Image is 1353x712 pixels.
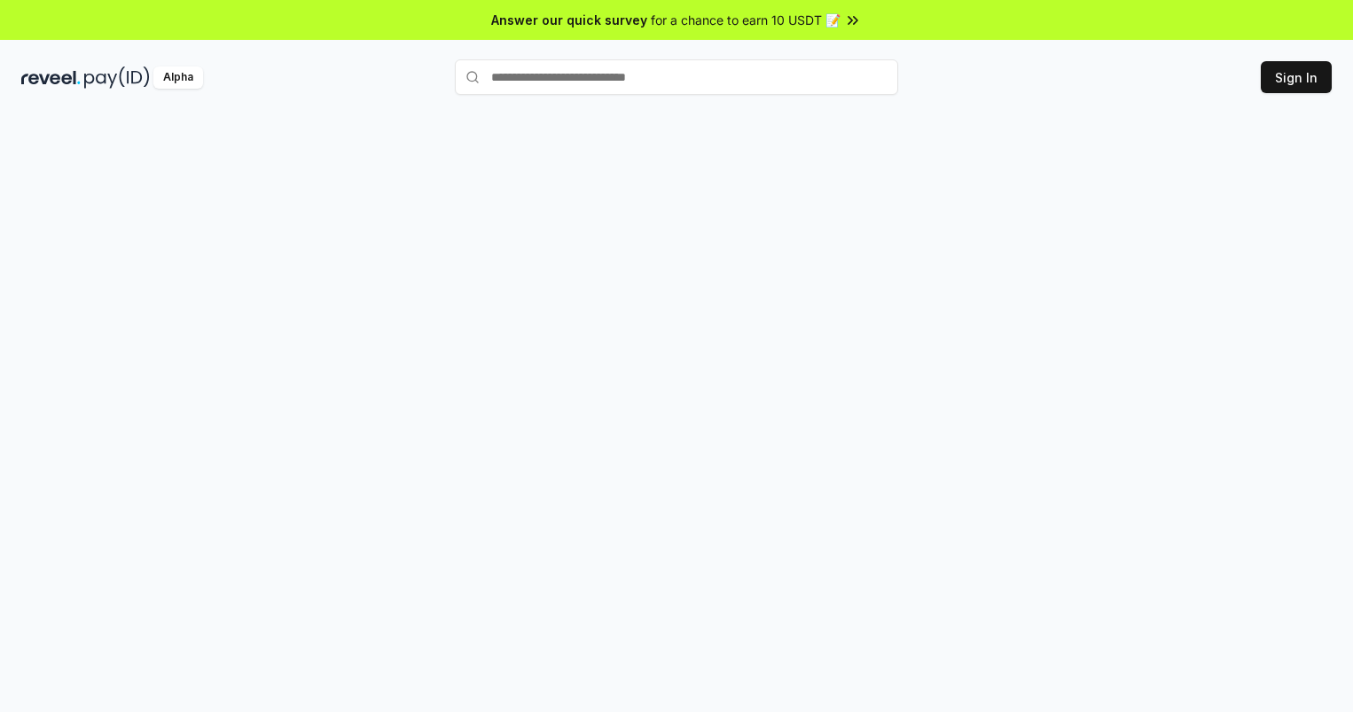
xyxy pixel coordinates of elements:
span: Answer our quick survey [491,11,647,29]
span: for a chance to earn 10 USDT 📝 [651,11,841,29]
div: Alpha [153,67,203,89]
img: reveel_dark [21,67,81,89]
img: pay_id [84,67,150,89]
button: Sign In [1261,61,1332,93]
